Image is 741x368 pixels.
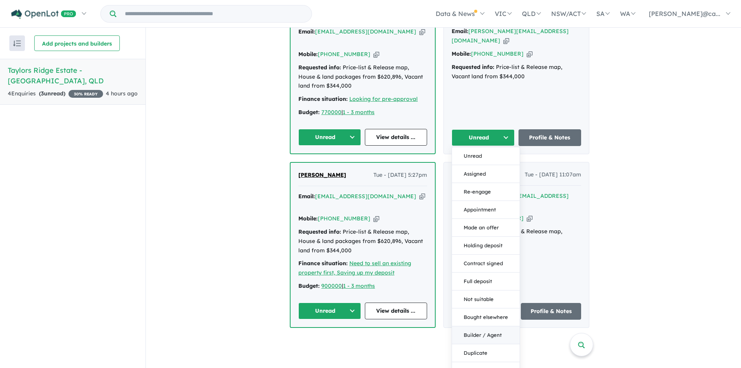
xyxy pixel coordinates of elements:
button: Unread [298,303,361,319]
button: Copy [373,215,379,223]
a: View details ... [365,303,427,319]
a: [EMAIL_ADDRESS][DOMAIN_NAME] [315,28,416,35]
button: Copy [527,214,533,222]
strong: Email: [298,193,315,200]
a: [PHONE_NUMBER] [318,215,370,222]
div: Price-list & Release map, House & land packages from $620,896, Vacant land from $344,000 [298,227,427,255]
span: Tue - [DATE] 11:07am [525,170,581,180]
strong: Finance situation: [298,260,348,267]
a: [PHONE_NUMBER] [471,50,524,57]
button: Copy [419,28,425,36]
strong: Finance situation: [298,95,348,102]
a: [PERSON_NAME] [298,171,346,180]
a: 900000 [321,282,342,289]
button: Assigned [452,165,520,183]
a: Need to sell an existing property first, Saving up my deposit [298,260,411,276]
input: Try estate name, suburb, builder or developer [118,5,310,22]
a: 1 - 3 months [343,109,375,116]
div: | [298,282,427,291]
span: Tue - [DATE] 5:27pm [373,171,427,180]
button: Copy [419,192,425,201]
strong: Budget: [298,109,320,116]
a: 1 - 3 months [343,282,375,289]
span: 3 [41,90,44,97]
strong: Requested info: [298,64,341,71]
a: [PHONE_NUMBER] [318,51,370,58]
a: Profile & Notes [521,303,581,320]
strong: ( unread) [39,90,65,97]
a: Profile & Notes [519,129,582,146]
div: | [298,108,427,117]
button: Holding deposit [452,237,520,255]
button: Made an offer [452,219,520,237]
button: Unread [298,129,361,146]
a: [EMAIL_ADDRESS][DOMAIN_NAME] [315,193,416,200]
button: Full deposit [452,273,520,291]
span: 4 hours ago [106,90,138,97]
img: sort.svg [13,40,21,46]
button: Unread [452,147,520,165]
div: Price-list & Release map, House & land packages from $620,896, Vacant land from $344,000 [298,63,427,91]
span: [PERSON_NAME] [298,171,346,178]
a: 770000 [321,109,342,116]
button: Bought elsewhere [452,308,520,326]
h5: Taylors Ridge Estate - [GEOGRAPHIC_DATA] , QLD [8,65,138,86]
a: [PERSON_NAME][EMAIL_ADDRESS][DOMAIN_NAME] [452,28,569,44]
button: Builder / Agent [452,326,520,344]
button: Duplicate [452,344,520,362]
button: Contract signed [452,255,520,273]
strong: Email: [298,28,315,35]
strong: Mobile: [452,50,471,57]
button: Copy [527,50,533,58]
span: 30 % READY [68,90,103,98]
div: Price-list & Release map, Vacant land from $344,000 [452,63,581,81]
strong: Requested info: [452,63,494,70]
button: Copy [373,50,379,58]
a: Looking for pre-approval [349,95,418,102]
strong: Budget: [298,282,320,289]
img: Openlot PRO Logo White [11,9,76,19]
span: [PERSON_NAME]@ca... [649,10,720,18]
button: Add projects and builders [34,35,120,51]
div: 4 Enquir ies [8,89,103,99]
button: Re-engage [452,183,520,201]
strong: Email: [452,28,468,35]
button: Unread [452,129,515,146]
strong: Mobile: [298,215,318,222]
button: Not suitable [452,291,520,308]
strong: Requested info: [298,228,341,235]
button: Copy [503,37,509,45]
strong: Mobile: [298,51,318,58]
a: View details ... [365,129,427,146]
button: Appointment [452,201,520,219]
